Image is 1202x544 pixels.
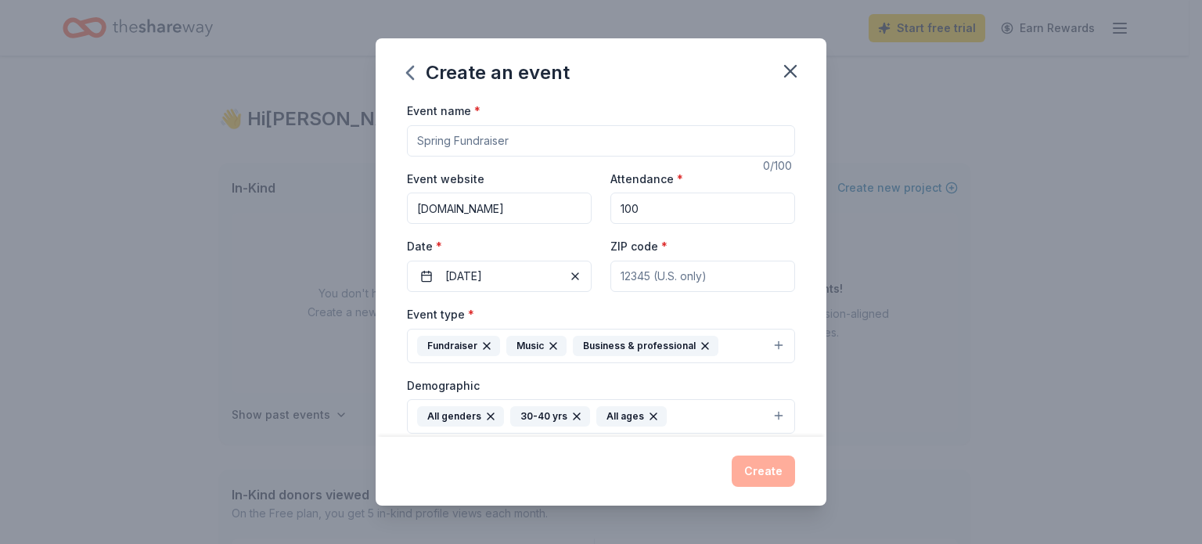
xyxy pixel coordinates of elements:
label: Date [407,239,592,254]
div: Fundraiser [417,336,500,356]
label: Event website [407,171,484,187]
input: 12345 (U.S. only) [610,261,795,292]
div: All genders [417,406,504,427]
button: All genders30-40 yrsAll ages [407,399,795,434]
button: [DATE] [407,261,592,292]
label: Attendance [610,171,683,187]
button: FundraiserMusicBusiness & professional [407,329,795,363]
div: Music [506,336,567,356]
input: 20 [610,193,795,224]
div: Business & professional [573,336,718,356]
div: All ages [596,406,667,427]
input: Spring Fundraiser [407,125,795,157]
label: Event name [407,103,480,119]
label: Demographic [407,378,480,394]
div: 30-40 yrs [510,406,590,427]
input: https://www... [407,193,592,224]
label: Event type [407,307,474,322]
div: 0 /100 [763,157,795,175]
label: ZIP code [610,239,668,254]
div: Create an event [407,60,570,85]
